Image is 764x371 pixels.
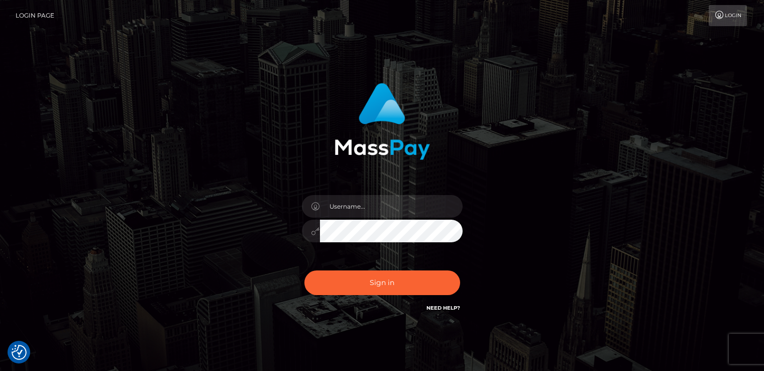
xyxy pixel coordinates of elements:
button: Consent Preferences [12,345,27,360]
a: Need Help? [426,305,460,311]
img: Revisit consent button [12,345,27,360]
img: MassPay Login [335,83,430,160]
input: Username... [320,195,463,218]
a: Login [709,5,747,26]
button: Sign in [304,270,460,295]
a: Login Page [16,5,54,26]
